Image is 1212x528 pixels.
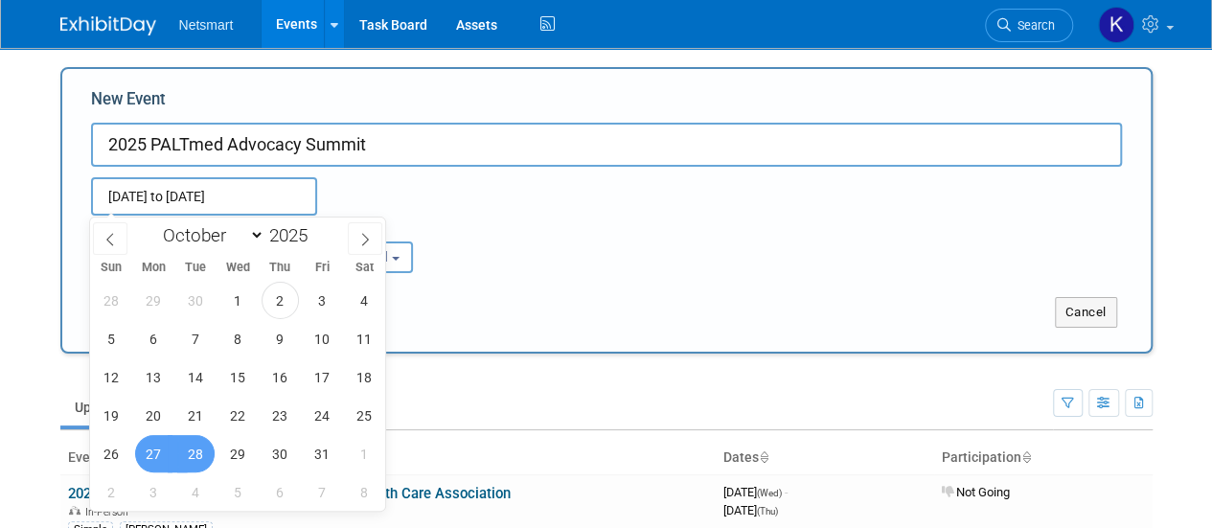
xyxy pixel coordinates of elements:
span: [DATE] [723,485,788,499]
span: October 1, 2025 [219,282,257,319]
span: Sat [343,262,385,274]
span: October 10, 2025 [304,320,341,357]
span: October 23, 2025 [262,397,299,434]
span: November 1, 2025 [346,435,383,472]
span: October 15, 2025 [219,358,257,396]
span: October 7, 2025 [177,320,215,357]
span: October 13, 2025 [135,358,172,396]
span: September 28, 2025 [93,282,130,319]
span: October 11, 2025 [346,320,383,357]
span: October 6, 2025 [135,320,172,357]
span: October 21, 2025 [177,397,215,434]
span: October 20, 2025 [135,397,172,434]
span: October 3, 2025 [304,282,341,319]
img: Kaitlyn Woicke [1098,7,1134,43]
span: October 5, 2025 [93,320,130,357]
span: October 27, 2025 [135,435,172,472]
span: Not Going [942,485,1010,499]
span: October 24, 2025 [304,397,341,434]
span: September 29, 2025 [135,282,172,319]
span: October 12, 2025 [93,358,130,396]
input: Start Date - End Date [91,177,317,216]
span: October 2, 2025 [262,282,299,319]
span: November 3, 2025 [135,473,172,511]
span: - [785,485,788,499]
span: Sun [90,262,132,274]
a: Search [985,9,1073,42]
span: Wed [217,262,259,274]
span: October 30, 2025 [262,435,299,472]
div: Participation: [283,216,446,241]
span: October 14, 2025 [177,358,215,396]
a: Upcoming48 [60,389,172,425]
th: Event [60,442,716,474]
span: Mon [132,262,174,274]
span: November 6, 2025 [262,473,299,511]
span: October 26, 2025 [93,435,130,472]
span: Netsmart [179,17,234,33]
span: November 5, 2025 [219,473,257,511]
span: November 4, 2025 [177,473,215,511]
span: October 16, 2025 [262,358,299,396]
span: October 31, 2025 [304,435,341,472]
span: November 8, 2025 [346,473,383,511]
button: Cancel [1055,297,1117,328]
span: October 18, 2025 [346,358,383,396]
th: Participation [934,442,1153,474]
a: Sort by Start Date [759,449,768,465]
span: October 22, 2025 [219,397,257,434]
span: In-Person [85,506,134,518]
span: Fri [301,262,343,274]
span: (Thu) [757,506,778,517]
span: October 9, 2025 [262,320,299,357]
th: Dates [716,442,934,474]
span: Thu [259,262,301,274]
div: Attendance / Format: [91,216,254,241]
span: November 7, 2025 [304,473,341,511]
input: Year [264,224,322,246]
img: In-Person Event [69,506,80,516]
span: [DATE] [723,503,778,517]
a: Sort by Participation Type [1021,449,1031,465]
select: Month [154,223,264,247]
span: October 4, 2025 [346,282,383,319]
span: October 29, 2025 [219,435,257,472]
label: New Event [91,88,166,118]
span: October 17, 2025 [304,358,341,396]
span: (Wed) [757,488,782,498]
img: ExhibitDay [60,16,156,35]
span: Tue [174,262,217,274]
span: October 8, 2025 [219,320,257,357]
span: September 30, 2025 [177,282,215,319]
input: Name of Trade Show / Conference [91,123,1122,167]
span: November 2, 2025 [93,473,130,511]
span: Search [1011,18,1055,33]
a: 2025 UHCA Annual Conference | [US_STATE] Health Care Association [68,485,511,502]
span: October 28, 2025 [177,435,215,472]
span: October 19, 2025 [93,397,130,434]
span: October 25, 2025 [346,397,383,434]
